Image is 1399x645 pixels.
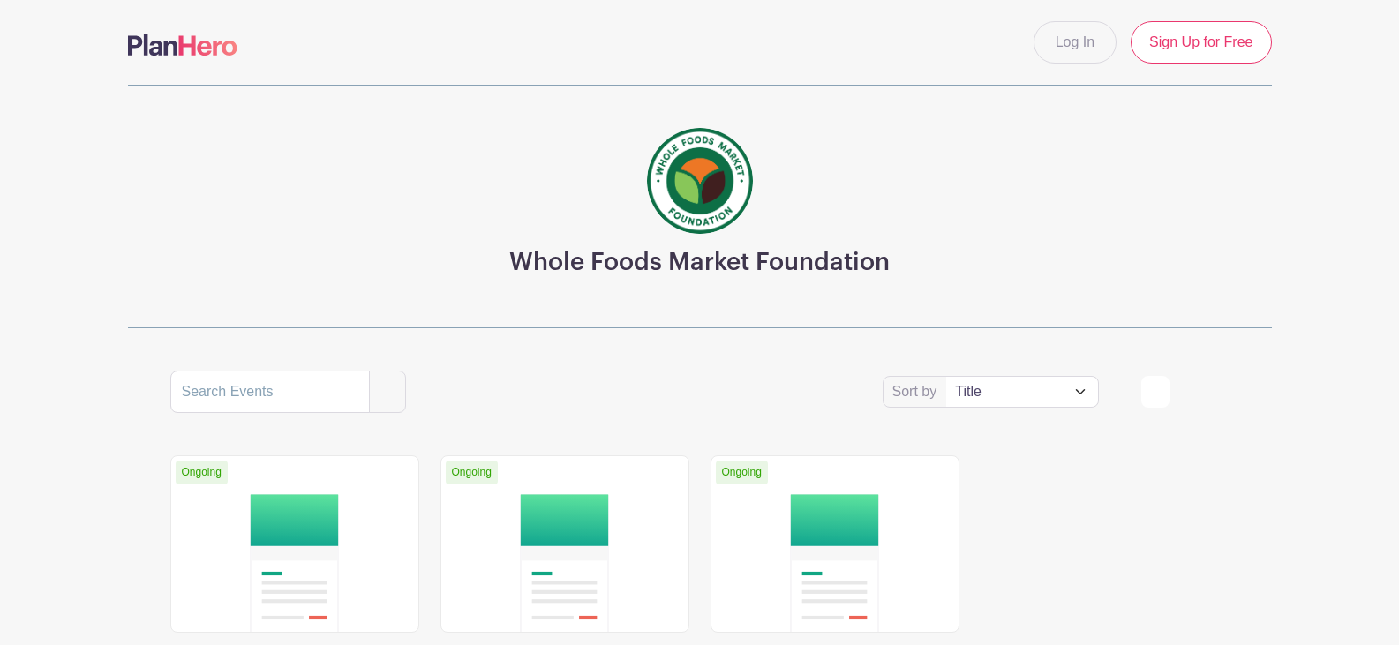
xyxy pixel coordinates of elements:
input: Search Events [170,371,370,413]
img: wfmf_primary_badge_4c.png [647,128,753,234]
img: logo-507f7623f17ff9eddc593b1ce0a138ce2505c220e1c5a4e2b4648c50719b7d32.svg [128,34,237,56]
label: Sort by [892,381,943,402]
div: order and view [1141,376,1230,408]
h3: Whole Foods Market Foundation [509,248,890,278]
a: Log In [1034,21,1117,64]
a: Sign Up for Free [1131,21,1271,64]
